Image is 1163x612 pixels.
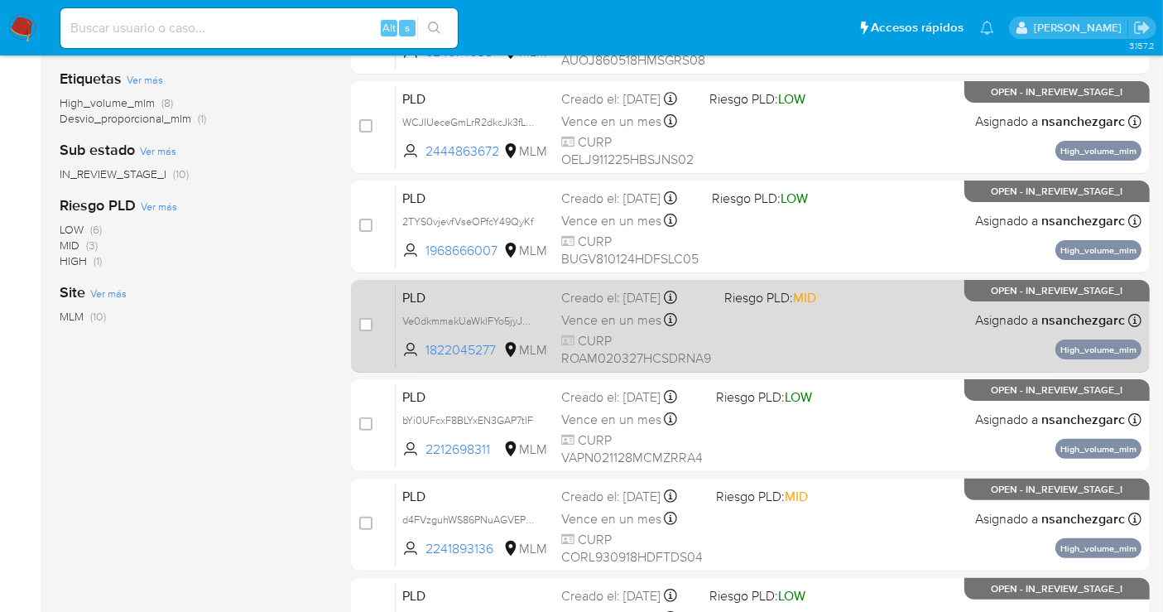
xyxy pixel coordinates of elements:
[1034,20,1127,36] p: nancy.sanchezgarcia@mercadolibre.com.mx
[405,20,410,36] span: s
[871,19,964,36] span: Accesos rápidos
[1133,19,1151,36] a: Salir
[1129,39,1155,52] span: 3.157.2
[382,20,396,36] span: Alt
[980,21,994,35] a: Notificaciones
[60,17,458,39] input: Buscar usuario o caso...
[417,17,451,40] button: search-icon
